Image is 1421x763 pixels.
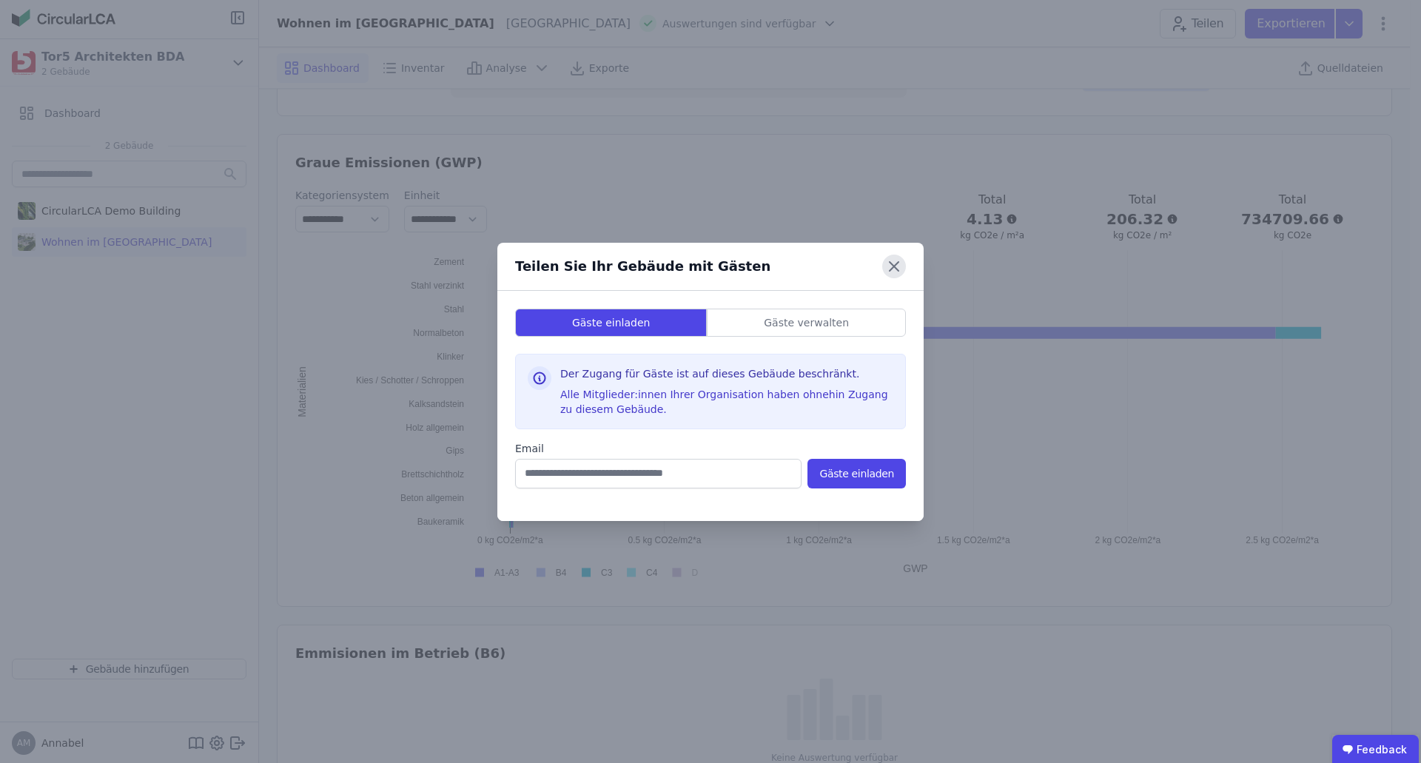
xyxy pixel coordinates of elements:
[708,309,905,336] div: Gäste verwalten
[515,441,802,456] label: Email
[515,256,770,277] div: Teilen Sie Ihr Gebäude mit Gästen
[807,459,906,488] button: Gäste einladen
[516,309,706,336] div: Gäste einladen
[560,366,893,387] h3: Der Zugang für Gäste ist auf dieses Gebäude beschränkt.
[560,387,893,417] div: Alle Mitglieder:innen Ihrer Organisation haben ohnehin Zugang zu diesem Gebäude.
